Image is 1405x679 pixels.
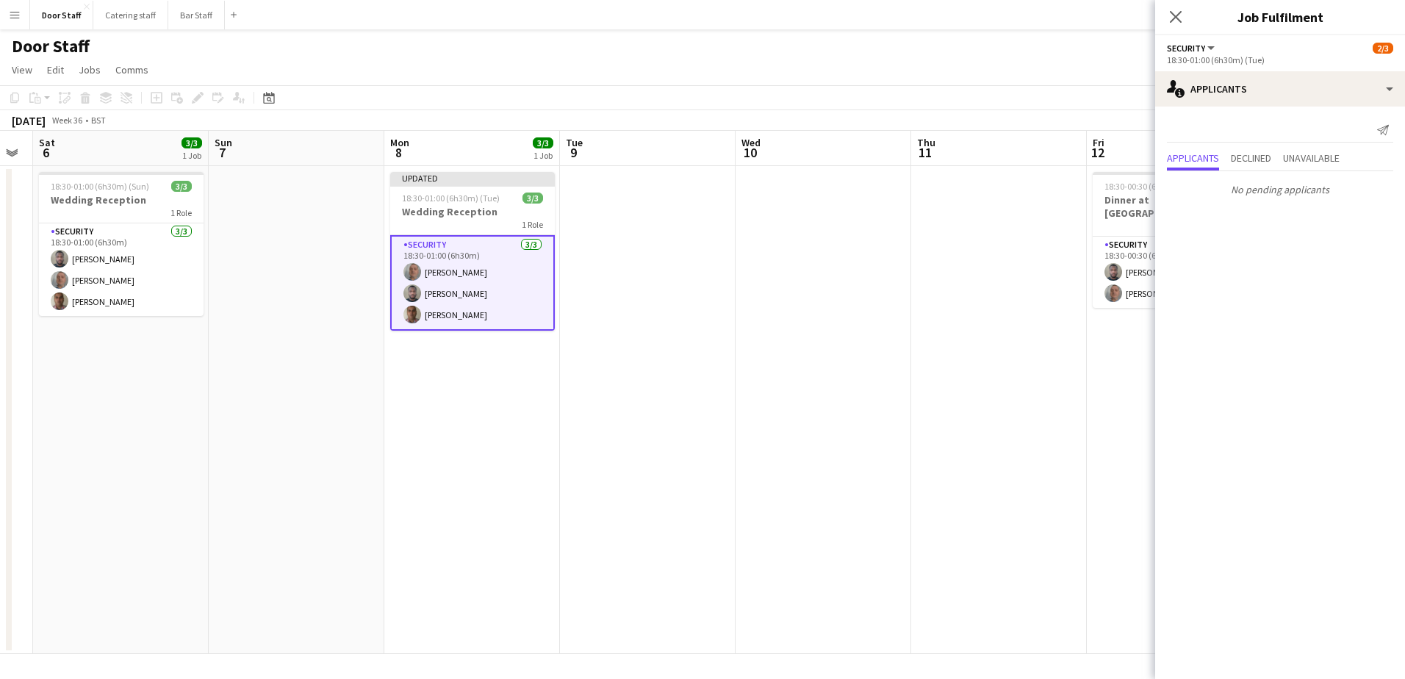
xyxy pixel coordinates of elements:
span: Applicants [1167,153,1219,163]
span: Security [1167,43,1205,54]
span: Declined [1231,153,1271,163]
h3: Job Fulfilment [1155,7,1405,26]
button: Security [1167,43,1217,54]
span: Unavailable [1283,153,1340,163]
span: Week 36 [48,115,85,126]
span: 2/3 [1373,43,1393,54]
div: Applicants [1155,71,1405,107]
a: Jobs [73,60,107,79]
button: Catering staff [93,1,168,29]
div: [DATE] [12,113,46,128]
div: 18:30-01:00 (6h30m) (Tue) [1167,54,1393,65]
h1: Door Staff [12,35,90,57]
button: Door Staff [30,1,93,29]
div: BST [91,115,106,126]
span: Edit [47,63,64,76]
button: Bar Staff [168,1,225,29]
a: Edit [41,60,70,79]
span: Jobs [79,63,101,76]
a: View [6,60,38,79]
a: Comms [109,60,154,79]
span: View [12,63,32,76]
p: No pending applicants [1155,177,1405,202]
span: Comms [115,63,148,76]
